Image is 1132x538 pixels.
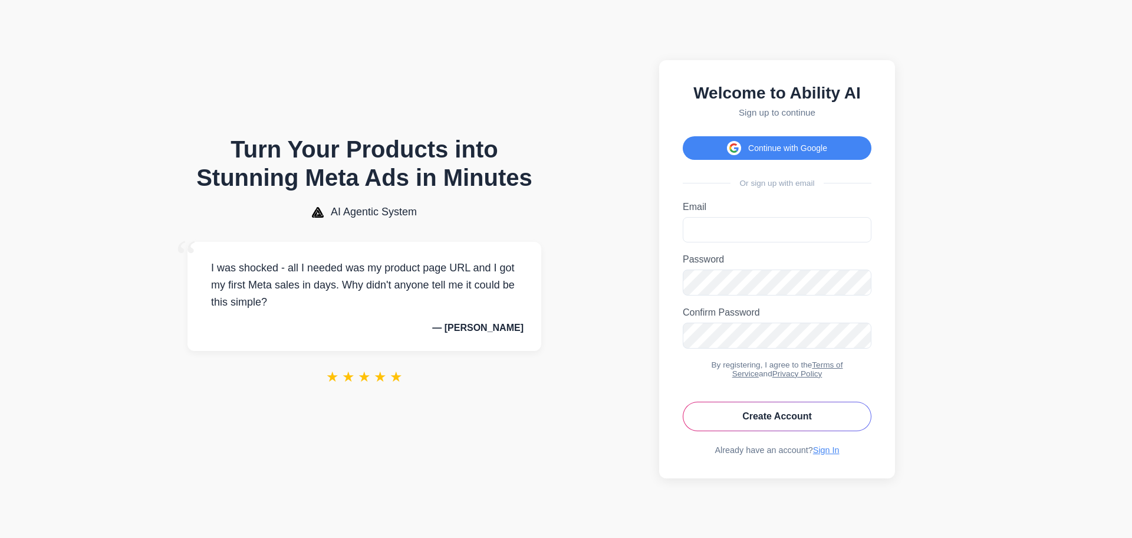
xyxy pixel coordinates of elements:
[683,84,871,103] h2: Welcome to Ability AI
[342,369,355,385] span: ★
[187,135,541,192] h1: Turn Your Products into Stunning Meta Ads in Minutes
[683,307,871,318] label: Confirm Password
[358,369,371,385] span: ★
[374,369,387,385] span: ★
[331,206,417,218] span: AI Agentic System
[683,107,871,117] p: Sign up to continue
[813,445,840,455] a: Sign In
[683,136,871,160] button: Continue with Google
[312,207,324,218] img: AI Agentic System Logo
[205,323,524,333] p: — [PERSON_NAME]
[683,360,871,378] div: By registering, I agree to the and
[176,230,197,284] span: “
[683,254,871,265] label: Password
[683,402,871,431] button: Create Account
[683,179,871,188] div: Or sign up with email
[732,360,843,378] a: Terms of Service
[326,369,339,385] span: ★
[683,445,871,455] div: Already have an account?
[390,369,403,385] span: ★
[683,202,871,212] label: Email
[205,260,524,310] p: I was shocked - all I needed was my product page URL and I got my first Meta sales in days. Why d...
[772,369,822,378] a: Privacy Policy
